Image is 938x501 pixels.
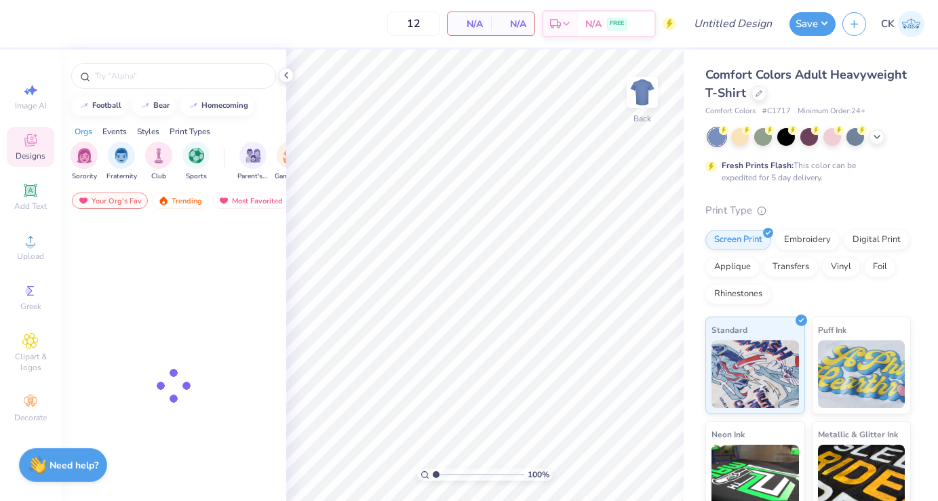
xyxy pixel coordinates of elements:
[140,102,151,110] img: trend_line.gif
[71,96,128,116] button: football
[182,142,210,182] button: filter button
[180,96,254,116] button: homecoming
[71,142,98,182] button: filter button
[79,102,90,110] img: trend_line.gif
[711,340,799,408] img: Standard
[775,230,840,250] div: Embroidery
[844,230,910,250] div: Digital Print
[528,468,549,481] span: 100 %
[705,66,907,101] span: Comfort Colors Adult Heavyweight T-Shirt
[275,172,306,182] span: Game Day
[610,19,624,28] span: FREE
[585,17,602,31] span: N/A
[881,11,924,37] a: CK
[711,427,745,441] span: Neon Ink
[864,257,896,277] div: Foil
[14,412,47,423] span: Decorate
[114,148,129,163] img: Fraternity Image
[17,251,44,262] span: Upload
[132,96,176,116] button: bear
[151,148,166,163] img: Club Image
[102,125,127,138] div: Events
[789,12,836,36] button: Save
[189,148,204,163] img: Sports Image
[237,142,269,182] button: filter button
[818,323,846,337] span: Puff Ink
[705,106,756,117] span: Comfort Colors
[705,203,911,218] div: Print Type
[106,172,137,182] span: Fraternity
[275,142,306,182] button: filter button
[106,142,137,182] button: filter button
[499,17,526,31] span: N/A
[818,427,898,441] span: Metallic & Glitter Ink
[629,79,656,106] img: Back
[705,257,760,277] div: Applique
[71,142,98,182] div: filter for Sorority
[7,351,54,373] span: Clipart & logos
[158,196,169,205] img: trending.gif
[237,172,269,182] span: Parent's Weekend
[722,159,888,184] div: This color can be expedited for 5 day delivery.
[182,142,210,182] div: filter for Sports
[151,172,166,182] span: Club
[152,193,208,209] div: Trending
[711,323,747,337] span: Standard
[683,10,783,37] input: Untitled Design
[50,459,98,472] strong: Need help?
[106,142,137,182] div: filter for Fraternity
[898,11,924,37] img: Chris Kolbas
[72,172,97,182] span: Sorority
[212,193,289,209] div: Most Favorited
[881,16,895,32] span: CK
[145,142,172,182] div: filter for Club
[764,257,818,277] div: Transfers
[78,196,89,205] img: most_fav.gif
[170,125,210,138] div: Print Types
[92,102,121,109] div: football
[798,106,865,117] span: Minimum Order: 24 +
[387,12,440,36] input: – –
[246,148,261,163] img: Parent's Weekend Image
[218,196,229,205] img: most_fav.gif
[275,142,306,182] div: filter for Game Day
[722,160,794,171] strong: Fresh Prints Flash:
[237,142,269,182] div: filter for Parent's Weekend
[456,17,483,31] span: N/A
[283,148,298,163] img: Game Day Image
[762,106,791,117] span: # C1717
[14,201,47,212] span: Add Text
[705,284,771,304] div: Rhinestones
[822,257,860,277] div: Vinyl
[75,125,92,138] div: Orgs
[15,100,47,111] span: Image AI
[94,69,267,83] input: Try "Alpha"
[77,148,92,163] img: Sorority Image
[72,193,148,209] div: Your Org's Fav
[20,301,41,312] span: Greek
[818,340,905,408] img: Puff Ink
[145,142,172,182] button: filter button
[137,125,159,138] div: Styles
[201,102,248,109] div: homecoming
[153,102,170,109] div: bear
[16,151,45,161] span: Designs
[186,172,207,182] span: Sports
[633,113,651,125] div: Back
[188,102,199,110] img: trend_line.gif
[705,230,771,250] div: Screen Print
